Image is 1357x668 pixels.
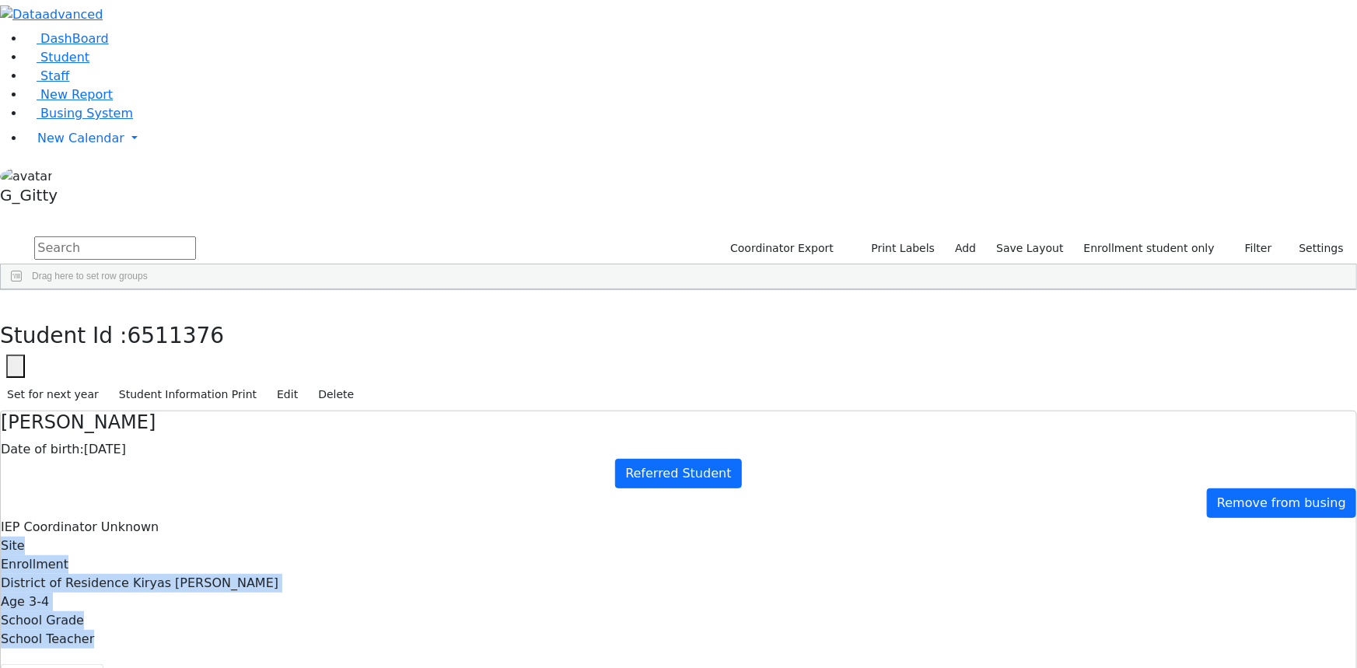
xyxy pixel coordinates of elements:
[101,519,159,534] span: Unknown
[1,611,84,630] label: School Grade
[1,555,68,574] label: Enrollment
[1,440,84,459] label: Date of birth:
[37,131,124,145] span: New Calendar
[40,68,69,83] span: Staff
[1,518,97,537] label: IEP Coordinator
[29,594,49,609] span: 3-4
[615,459,741,488] a: Referred Student
[40,50,89,65] span: Student
[32,271,148,282] span: Drag here to set row groups
[1207,488,1356,518] a: Remove from busing
[948,236,983,261] a: Add
[853,236,942,261] button: Print Labels
[25,106,133,121] a: Busing System
[40,31,109,46] span: DashBoard
[1,630,94,649] label: School Teacher
[34,236,196,260] input: Search
[1,440,1356,459] div: [DATE]
[1,593,25,611] label: Age
[1077,236,1222,261] label: Enrollment student only
[270,383,305,407] button: Edit
[133,575,278,590] span: Kiryas [PERSON_NAME]
[1,537,25,555] label: Site
[25,50,89,65] a: Student
[25,87,113,102] a: New Report
[40,106,133,121] span: Busing System
[128,323,225,348] span: 6511376
[1225,236,1279,261] button: Filter
[1,574,129,593] label: District of Residence
[112,383,264,407] button: Student Information Print
[40,87,113,102] span: New Report
[989,236,1070,261] button: Save Layout
[311,383,361,407] button: Delete
[1,411,1356,434] h4: [PERSON_NAME]
[25,123,1357,154] a: New Calendar
[720,236,841,261] button: Coordinator Export
[25,31,109,46] a: DashBoard
[1279,236,1351,261] button: Settings
[1217,495,1346,510] span: Remove from busing
[25,68,69,83] a: Staff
